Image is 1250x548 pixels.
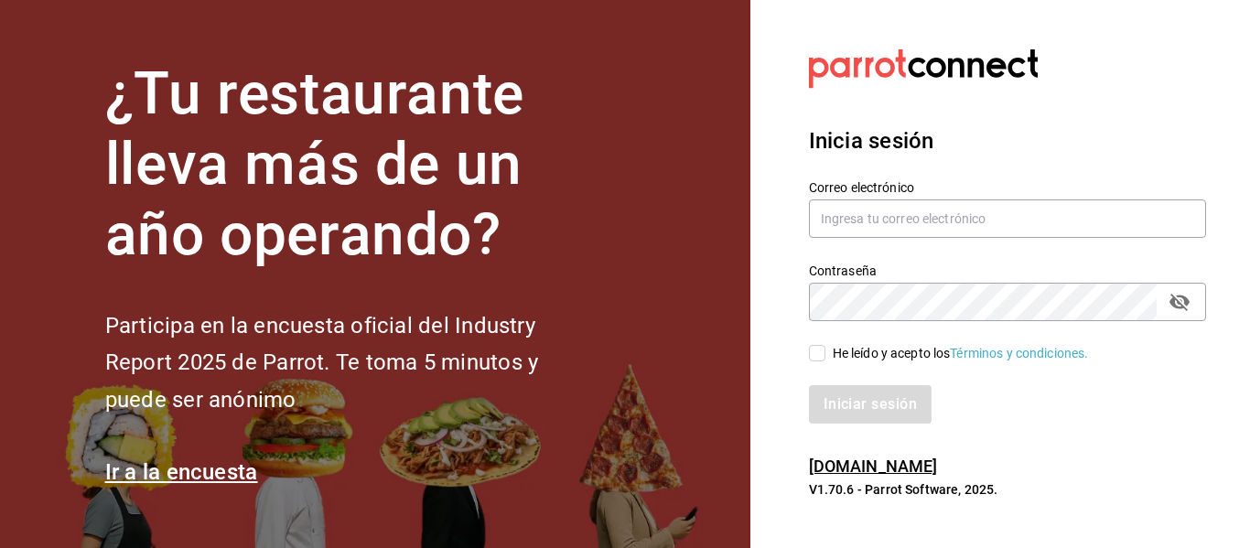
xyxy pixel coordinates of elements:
label: Contraseña [809,264,1206,277]
input: Ingresa tu correo electrónico [809,199,1206,238]
a: [DOMAIN_NAME] [809,457,938,476]
p: V1.70.6 - Parrot Software, 2025. [809,480,1206,499]
a: Ir a la encuesta [105,459,258,485]
h2: Participa en la encuesta oficial del Industry Report 2025 de Parrot. Te toma 5 minutos y puede se... [105,307,599,419]
button: passwordField [1164,286,1195,317]
h1: ¿Tu restaurante lleva más de un año operando? [105,59,599,270]
div: He leído y acepto los [833,344,1089,363]
label: Correo electrónico [809,181,1206,194]
a: Términos y condiciones. [950,346,1088,360]
h3: Inicia sesión [809,124,1206,157]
